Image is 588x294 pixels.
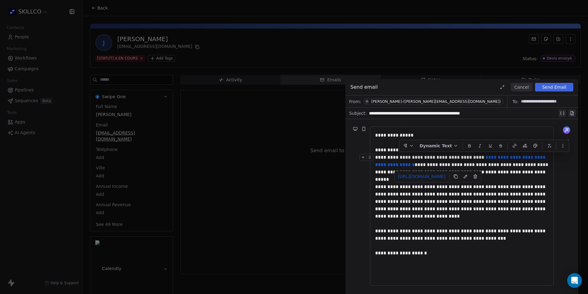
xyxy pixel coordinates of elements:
[535,83,573,91] button: Send Email
[349,99,361,105] span: From:
[349,110,367,118] span: Subject:
[512,99,518,105] span: To:
[395,172,448,181] a: [URL][DOMAIN_NAME]
[366,99,368,104] div: A
[371,99,501,104] div: [PERSON_NAME]-([PERSON_NAME][EMAIL_ADDRESS][DOMAIN_NAME])
[350,83,378,91] span: Send email
[511,83,533,91] button: Cancel
[567,273,582,288] div: Open Intercom Messenger
[417,141,461,150] button: Dynamic Text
